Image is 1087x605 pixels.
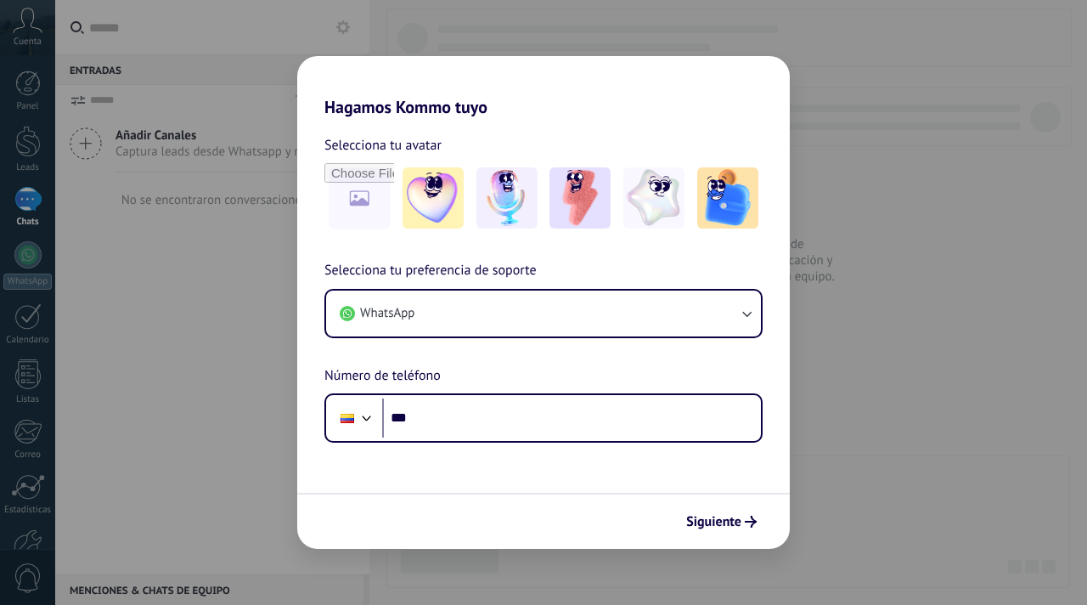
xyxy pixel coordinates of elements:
button: WhatsApp [326,291,761,336]
button: Siguiente [679,507,764,536]
img: -4.jpeg [623,167,684,229]
div: Colombia: + 57 [331,400,363,436]
img: -3.jpeg [549,167,611,229]
span: Siguiente [686,516,741,528]
span: Selecciona tu preferencia de soporte [324,260,537,282]
img: -5.jpeg [697,167,758,229]
img: -2.jpeg [476,167,538,229]
h2: Hagamos Kommo tuyo [297,56,790,117]
img: -1.jpeg [403,167,464,229]
span: Selecciona tu avatar [324,134,442,156]
span: Número de teléfono [324,365,441,387]
span: WhatsApp [360,305,414,322]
